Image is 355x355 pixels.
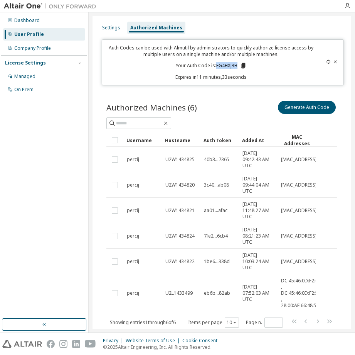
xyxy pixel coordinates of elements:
[107,74,315,80] p: Expires in 11 minutes, 33 seconds
[165,134,197,146] div: Hostname
[278,101,336,114] button: Generate Auth Code
[204,233,228,239] span: 7fe2...6cb4
[14,17,40,24] div: Dashboard
[59,340,67,348] img: instagram.svg
[165,233,195,239] span: U2W1434824
[14,31,44,37] div: User Profile
[281,182,317,188] span: [MAC_ADDRESS]
[188,318,239,328] span: Items per page
[204,156,229,163] span: 40b3...7365
[102,25,120,31] div: Settings
[204,290,230,296] span: eb6b...82ab
[127,258,139,265] span: percij
[130,25,182,31] div: Authorized Machines
[242,284,274,302] span: [DATE] 07:52:03 AM UTC
[126,338,182,344] div: Website Terms of Use
[14,87,34,93] div: On Prem
[103,344,222,350] p: © 2025 Altair Engineering, Inc. All Rights Reserved.
[246,318,283,328] span: Page n.
[281,233,317,239] span: [MAC_ADDRESS]
[281,207,317,214] span: [MAC_ADDRESS]
[110,319,176,326] span: Showing entries 1 through 6 of 6
[165,290,193,296] span: U2L1433499
[165,207,195,214] span: U2W1434821
[127,156,139,163] span: percij
[242,150,274,169] span: [DATE] 09:42:43 AM UTC
[281,156,317,163] span: [MAC_ADDRESS]
[281,134,313,147] div: MAC Addresses
[227,319,237,326] button: 10
[106,102,197,113] span: Authorized Machines (6)
[14,45,51,51] div: Company Profile
[165,258,195,265] span: U2W1434822
[107,44,315,58] p: Auth Codes can be used with Almutil by administrators to quickly authorize license access by mult...
[47,340,55,348] img: facebook.svg
[204,258,230,265] span: 1be6...338d
[242,134,274,146] div: Added At
[204,182,229,188] span: 3c40...ab08
[281,258,317,265] span: [MAC_ADDRESS]
[242,252,274,271] span: [DATE] 10:03:24 AM UTC
[85,340,96,348] img: youtube.svg
[182,338,222,344] div: Cookie Consent
[4,2,100,10] img: Altair One
[5,60,46,66] div: License Settings
[242,201,274,220] span: [DATE] 11:48:27 AM UTC
[165,182,195,188] span: U2W1434820
[242,227,274,245] span: [DATE] 08:21:23 AM UTC
[281,278,321,309] span: DC:45:46:0D:F2:63 , DC:45:46:0D:F2:5F , 28:00:AF:66:48:52
[14,73,35,80] div: Managed
[2,340,42,348] img: altair_logo.svg
[127,233,139,239] span: percij
[242,176,274,194] span: [DATE] 09:44:04 AM UTC
[103,338,126,344] div: Privacy
[127,207,139,214] span: percij
[176,62,247,69] p: Your Auth Code is: FG4HXJ3B
[72,340,80,348] img: linkedin.svg
[127,290,139,296] span: percij
[204,207,227,214] span: aa01...afac
[126,134,159,146] div: Username
[127,182,139,188] span: percij
[204,134,236,146] div: Auth Token
[165,156,195,163] span: U2W1434825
